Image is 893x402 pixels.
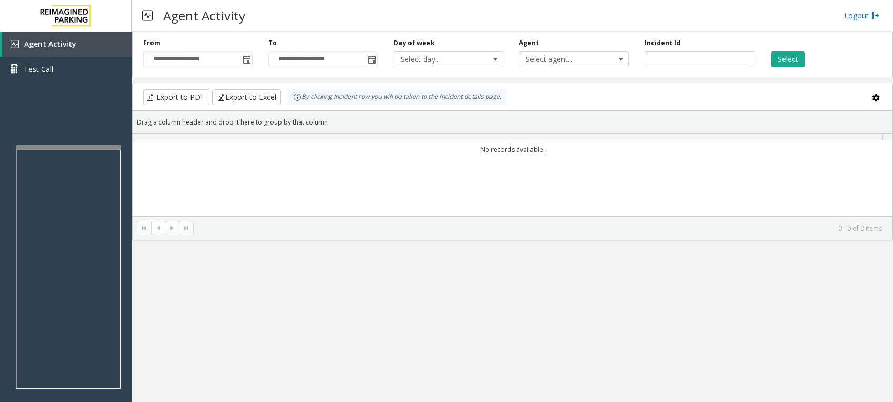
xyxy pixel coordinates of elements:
[240,52,252,67] span: Toggle popup
[288,89,507,105] div: By clicking Incident row you will be taken to the incident details page.
[519,51,628,67] span: NO DATA FOUND
[2,32,132,57] a: Agent Activity
[24,64,53,75] span: Test Call
[771,51,805,67] button: Select
[133,113,892,131] div: Drag a column header and drop it here to group by that column
[871,10,880,21] img: logout
[366,52,377,67] span: Toggle popup
[519,38,539,48] label: Agent
[268,38,277,48] label: To
[519,52,606,67] span: Select agent...
[11,40,19,48] img: 'icon'
[24,39,76,49] span: Agent Activity
[394,38,435,48] label: Day of week
[133,140,892,159] td: No records available.
[645,38,680,48] label: Incident Id
[200,224,882,233] kendo-pager-info: 0 - 0 of 0 items
[844,10,880,21] a: Logout
[293,93,302,101] img: infoIcon.svg
[143,38,160,48] label: From
[212,89,281,105] button: Export to Excel
[133,134,892,216] div: Data table
[143,89,209,105] button: Export to PDF
[158,3,250,28] h3: Agent Activity
[394,52,481,67] span: Select day...
[142,3,153,28] img: pageIcon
